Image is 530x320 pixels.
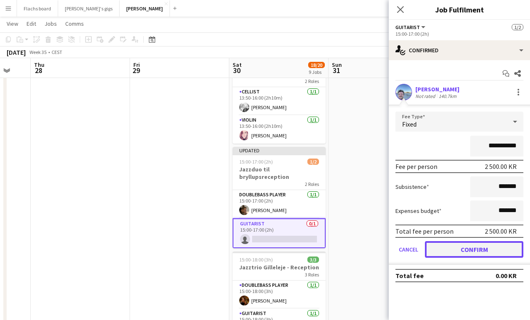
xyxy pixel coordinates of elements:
span: Sat [233,61,242,68]
app-card-role: Violin1/113:50-16:00 (2h10m)[PERSON_NAME] [233,115,326,144]
span: 1/2 [512,24,523,30]
a: Edit [23,18,39,29]
span: 2 Roles [305,78,319,84]
div: 2 500.00 KR [485,227,517,235]
span: 3/3 [307,256,319,263]
app-job-card: 13:50-16:00 (2h10m)2/2Strygeduo - Vielse og reception2 RolesCellist1/113:50-16:00 (2h10m)[PERSON_... [233,51,326,144]
span: Guitarist [395,24,420,30]
h3: Jazzduo til bryllupsreception [233,166,326,181]
button: [PERSON_NAME]'s gigs [58,0,120,17]
div: Confirmed [389,40,530,60]
div: 2 500.00 KR [485,162,517,171]
span: Edit [27,20,36,27]
span: Thu [34,61,44,68]
div: 15:00-17:00 (2h) [395,31,523,37]
span: Sun [332,61,342,68]
div: Not rated [415,93,437,99]
span: 28 [33,66,44,75]
button: Guitarist [395,24,427,30]
span: 3 Roles [305,271,319,278]
span: 15:00-18:00 (3h) [239,256,273,263]
div: Updated [233,147,326,154]
div: [DATE] [7,48,26,56]
div: Fee per person [395,162,437,171]
div: 140.7km [437,93,458,99]
button: Flachs board [17,0,58,17]
span: 18/20 [308,62,325,68]
span: Fri [133,61,140,68]
span: 31 [331,66,342,75]
app-card-role: Doublebass Player1/115:00-18:00 (3h)[PERSON_NAME] [233,281,326,309]
div: 9 Jobs [309,69,324,75]
label: Subsistence [395,183,429,191]
a: Jobs [41,18,60,29]
button: [PERSON_NAME] [120,0,170,17]
div: Total fee per person [395,227,454,235]
div: [PERSON_NAME] [415,85,459,93]
h3: Jazztrio Gilleleje - Reception [233,264,326,271]
span: Week 35 [27,49,48,55]
div: CEST [52,49,62,55]
app-card-role: Cellist1/113:50-16:00 (2h10m)[PERSON_NAME] [233,87,326,115]
app-card-role: Guitarist0/115:00-17:00 (2h) [233,218,326,248]
span: Comms [65,20,84,27]
span: 2 Roles [305,181,319,187]
span: 15:00-17:00 (2h) [239,159,273,165]
span: 30 [231,66,242,75]
button: Confirm [425,241,523,258]
span: 1/2 [307,159,319,165]
span: Fixed [402,120,417,128]
h3: Job Fulfilment [389,4,530,15]
div: 0.00 KR [496,271,517,280]
app-card-role: Doublebass Player1/115:00-17:00 (2h)[PERSON_NAME] [233,190,326,218]
span: View [7,20,18,27]
span: 29 [132,66,140,75]
span: Jobs [44,20,57,27]
label: Expenses budget [395,207,442,215]
a: Comms [62,18,87,29]
a: View [3,18,22,29]
div: Total fee [395,271,424,280]
button: Cancel [395,241,422,258]
app-job-card: Updated15:00-17:00 (2h)1/2Jazzduo til bryllupsreception2 RolesDoublebass Player1/115:00-17:00 (2h... [233,147,326,248]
